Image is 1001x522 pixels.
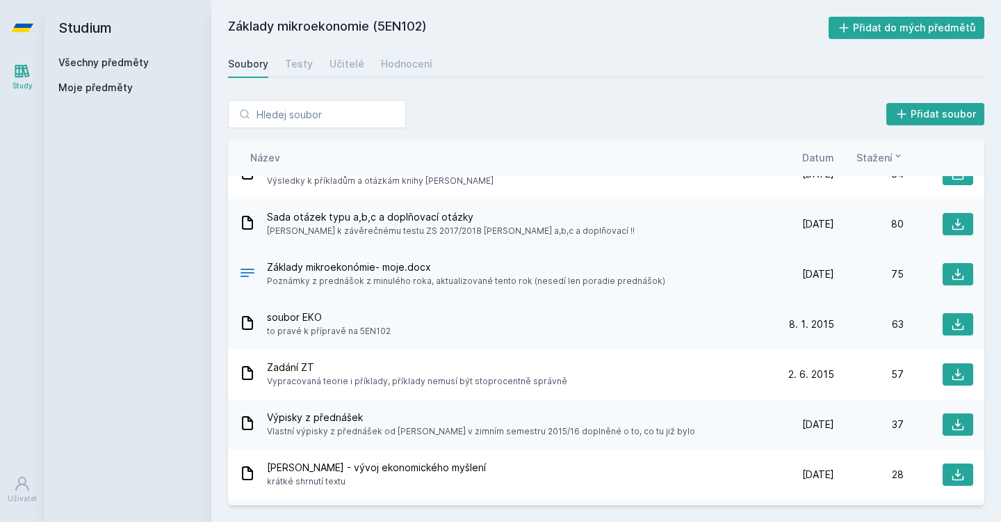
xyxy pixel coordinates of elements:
div: 57 [834,367,904,381]
span: Stažení [856,150,893,165]
button: Název [250,150,280,165]
a: Všechny předměty [58,56,149,68]
div: 37 [834,418,904,432]
div: DOCX [239,264,256,285]
span: [PERSON_NAME] - vývoj ekonomického myšlení [267,461,486,475]
span: [PERSON_NAME] k závěrečnému testu ZS 2017/2018 [PERSON_NAME] a,b,c a doplňovací !! [267,224,635,238]
div: Učitelé [329,57,364,71]
span: Poznámky z prednášok z minulého roka, aktualizované tento rok (nesedí len poradie prednášok) [267,274,665,288]
span: Výpisky z přednášek [267,411,695,425]
span: Moje předměty [58,81,133,95]
div: Uživatel [8,493,37,504]
span: Vypracovaná teorie i příklady, příklady nemusí být stoprocentně správně [267,374,567,388]
span: [DATE] [802,217,834,231]
span: 8. 1. 2015 [789,317,834,331]
div: 75 [834,267,904,281]
div: Testy [285,57,313,71]
a: Učitelé [329,50,364,78]
h2: Základy mikroekonomie (5EN102) [228,17,829,39]
div: 63 [834,317,904,331]
span: 2. 6. 2015 [788,367,834,381]
button: Stažení [856,150,904,165]
div: Hodnocení [381,57,432,71]
span: [DATE] [802,468,834,482]
span: Vlastní výpisky z přednášek od [PERSON_NAME] v zimním semestru 2015/16 doplněné o to, co tu již bylo [267,425,695,438]
button: Datum [802,150,834,165]
span: [DATE] [802,267,834,281]
input: Hledej soubor [228,100,406,128]
span: soubor EKO [267,310,391,324]
span: Základy mikroekonómie- moje.docx [267,260,665,274]
div: Study [13,81,33,91]
span: krátké shrnutí textu [267,475,486,489]
button: Přidat do mých předmětů [829,17,985,39]
span: to pravé k přípravě na 5EN102 [267,324,391,338]
div: 28 [834,468,904,482]
a: Study [3,56,42,98]
a: Uživatel [3,468,42,511]
button: Přidat soubor [886,103,985,125]
div: 80 [834,217,904,231]
span: Výsledky k příkladům a otázkám knihy [PERSON_NAME] [267,174,494,188]
span: [DATE] [802,418,834,432]
a: Soubory [228,50,268,78]
a: Hodnocení [381,50,432,78]
span: Sada otázek typu a,b,c a doplňovací otázky [267,210,635,224]
div: Soubory [228,57,268,71]
span: Zadání ZT [267,361,567,374]
a: Testy [285,50,313,78]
